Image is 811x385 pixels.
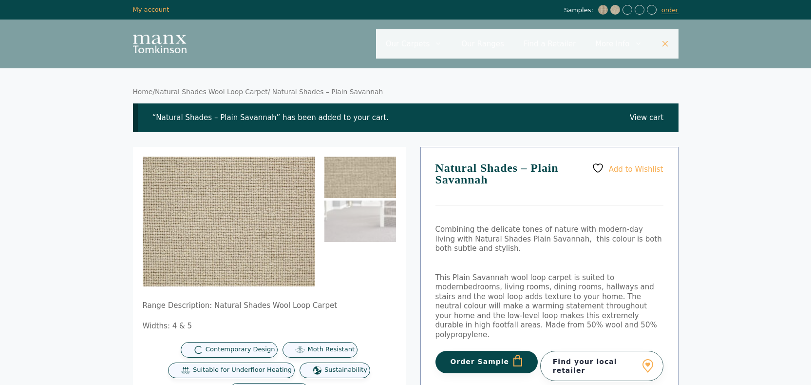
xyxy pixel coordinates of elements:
[609,165,663,174] span: Add to Wishlist
[324,157,396,198] img: Plain sandy tone
[133,88,153,96] a: Home
[435,162,663,205] h1: Natural Shades – Plain Savannah
[133,103,679,133] div: “Natural Shades – Plain Savannah” has been added to your cart.
[630,113,664,123] a: View cart
[155,88,268,96] a: Natural Shades Wool Loop Carpet
[143,322,396,331] p: Widths: 4 & 5
[324,201,396,242] img: Natural Shades - Plain Savannah - Image 2
[307,345,355,354] span: Moth Resistant
[376,29,679,59] nav: Primary
[324,366,367,374] span: Sustainability
[133,88,679,97] nav: Breadcrumb
[435,283,657,339] span: bedrooms, living rooms, dining rooms, hallways and stairs and the wool loop adds texture to your ...
[610,5,620,15] img: Plain sandy tone
[592,162,663,174] a: Add to Wishlist
[435,225,662,253] span: Combining the delicate tones of nature with modern-day living with Natural Shades Plain Savannah,...
[652,29,679,59] a: Close Search Bar
[598,5,608,15] img: plain driftwood soft beige
[206,345,275,354] span: Contemporary Design
[661,6,679,14] a: order
[540,351,663,381] a: Find your local retailer
[564,6,596,15] span: Samples:
[143,301,396,311] p: Range Description: Natural Shades Wool Loop Carpet
[435,273,615,292] span: This Plain Savannah wool loop carpet is suited to modern
[133,6,170,13] a: My account
[133,35,187,53] img: Manx Tomkinson
[435,351,538,373] button: Order Sample
[193,366,292,374] span: Suitable for Underfloor Heating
